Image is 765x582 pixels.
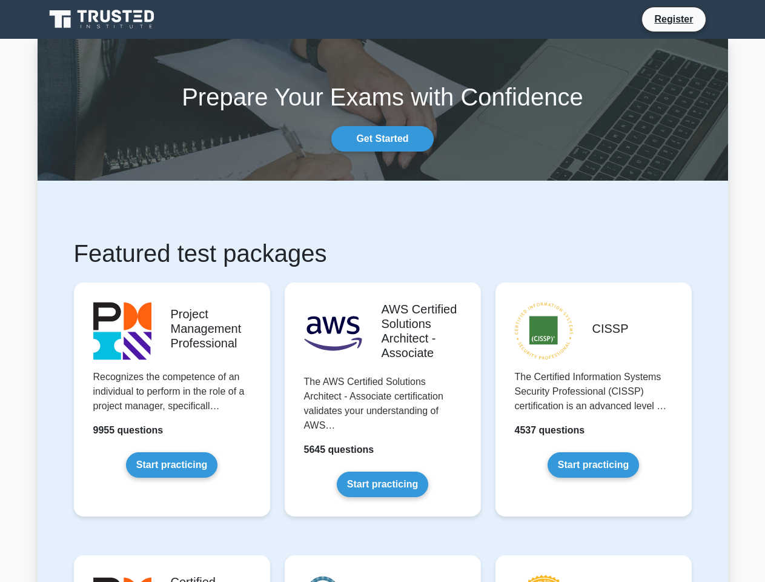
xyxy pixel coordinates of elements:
a: Register [647,12,700,27]
a: Start practicing [548,452,639,478]
h1: Prepare Your Exams with Confidence [38,82,728,112]
h1: Featured test packages [74,239,692,268]
a: Start practicing [337,472,428,497]
a: Get Started [331,126,433,152]
a: Start practicing [126,452,217,478]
